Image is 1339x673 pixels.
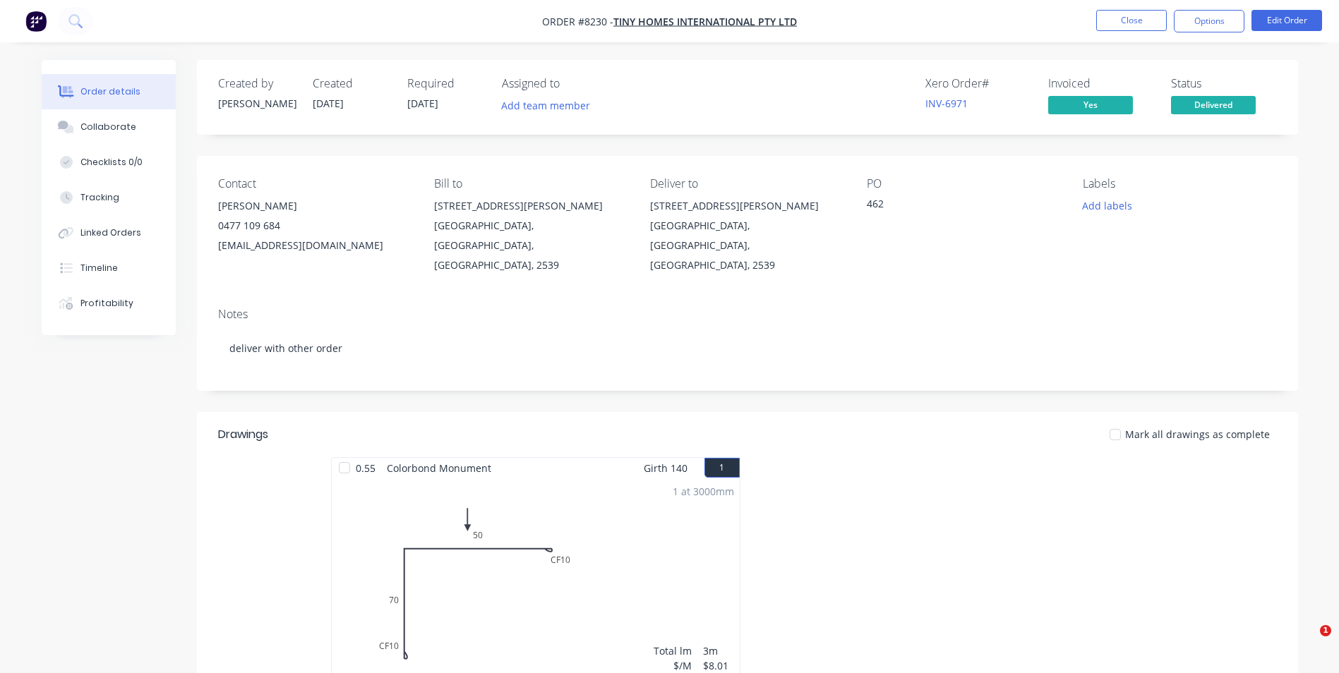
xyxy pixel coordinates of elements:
[434,196,628,216] div: [STREET_ADDRESS][PERSON_NAME]
[502,77,643,90] div: Assigned to
[80,297,133,310] div: Profitability
[654,643,692,658] div: Total lm
[1048,96,1133,114] span: Yes
[1048,77,1154,90] div: Invoiced
[218,327,1277,370] div: deliver with other order
[650,177,843,190] div: Deliver to
[313,77,390,90] div: Created
[650,196,843,275] div: [STREET_ADDRESS][PERSON_NAME][GEOGRAPHIC_DATA], [GEOGRAPHIC_DATA], [GEOGRAPHIC_DATA], 2539
[703,643,734,658] div: 3m
[42,74,176,109] button: Order details
[218,96,296,111] div: [PERSON_NAME]
[313,97,344,110] span: [DATE]
[80,85,140,98] div: Order details
[1096,10,1167,31] button: Close
[502,96,598,115] button: Add team member
[42,250,176,286] button: Timeline
[218,216,412,236] div: 0477 109 684
[673,484,734,499] div: 1 at 3000mm
[867,177,1060,190] div: PO
[80,121,136,133] div: Collaborate
[434,216,628,275] div: [GEOGRAPHIC_DATA], [GEOGRAPHIC_DATA], [GEOGRAPHIC_DATA], 2539
[42,109,176,145] button: Collaborate
[218,426,268,443] div: Drawings
[80,191,119,204] div: Tracking
[42,286,176,321] button: Profitability
[703,658,734,673] div: $8.01
[1291,625,1325,659] iframe: Intercom live chat
[1171,77,1277,90] div: Status
[434,177,628,190] div: Bill to
[350,458,381,478] span: 0.55
[80,262,118,274] div: Timeline
[542,15,613,28] span: Order #8230 -
[407,77,485,90] div: Required
[1251,10,1322,31] button: Edit Order
[434,196,628,275] div: [STREET_ADDRESS][PERSON_NAME][GEOGRAPHIC_DATA], [GEOGRAPHIC_DATA], [GEOGRAPHIC_DATA], 2539
[1171,96,1256,114] span: Delivered
[42,215,176,250] button: Linked Orders
[704,458,740,478] button: 1
[1174,10,1244,32] button: Options
[650,196,843,216] div: [STREET_ADDRESS][PERSON_NAME]
[1171,96,1256,117] button: Delivered
[80,226,141,239] div: Linked Orders
[613,15,797,28] a: Tiny Homes International Pty Ltd
[644,458,687,478] span: Girth 140
[1320,625,1331,636] span: 1
[1075,196,1140,215] button: Add labels
[218,77,296,90] div: Created by
[218,196,412,255] div: [PERSON_NAME]0477 109 684[EMAIL_ADDRESS][DOMAIN_NAME]
[925,97,968,110] a: INV-6971
[218,308,1277,321] div: Notes
[493,96,597,115] button: Add team member
[1125,427,1270,442] span: Mark all drawings as complete
[25,11,47,32] img: Factory
[1083,177,1276,190] div: Labels
[80,156,143,169] div: Checklists 0/0
[867,196,1043,216] div: 462
[218,196,412,216] div: [PERSON_NAME]
[650,216,843,275] div: [GEOGRAPHIC_DATA], [GEOGRAPHIC_DATA], [GEOGRAPHIC_DATA], 2539
[381,458,497,478] span: Colorbond Monument
[42,145,176,180] button: Checklists 0/0
[925,77,1031,90] div: Xero Order #
[407,97,438,110] span: [DATE]
[654,658,692,673] div: $/M
[42,180,176,215] button: Tracking
[218,177,412,190] div: Contact
[218,236,412,255] div: [EMAIL_ADDRESS][DOMAIN_NAME]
